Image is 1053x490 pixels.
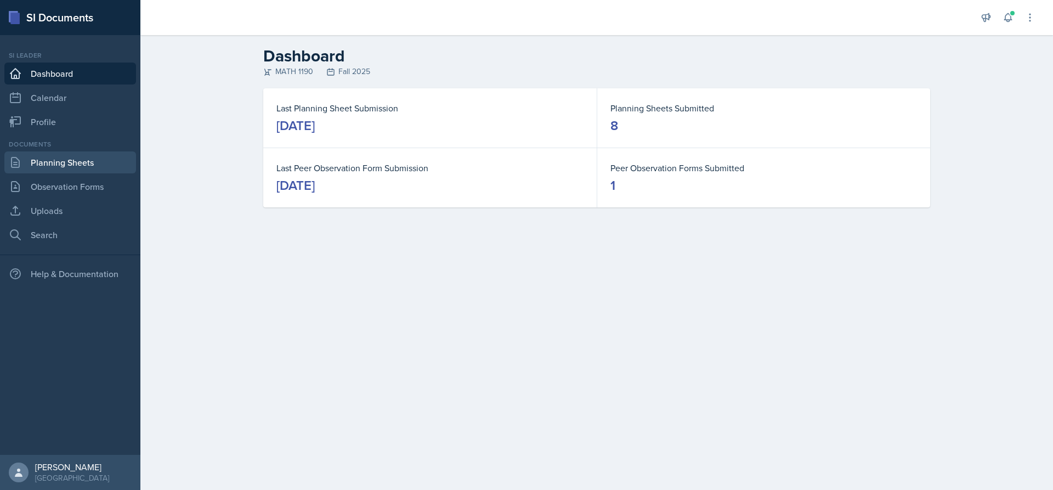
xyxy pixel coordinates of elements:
div: Si leader [4,50,136,60]
div: 8 [610,117,618,134]
a: Planning Sheets [4,151,136,173]
a: Profile [4,111,136,133]
dt: Last Planning Sheet Submission [276,102,584,115]
div: Documents [4,139,136,149]
dt: Planning Sheets Submitted [610,102,917,115]
div: MATH 1190 Fall 2025 [263,66,930,77]
a: Search [4,224,136,246]
h2: Dashboard [263,46,930,66]
a: Observation Forms [4,176,136,198]
a: Calendar [4,87,136,109]
div: 1 [610,177,615,194]
div: [PERSON_NAME] [35,461,109,472]
a: Dashboard [4,63,136,85]
div: Help & Documentation [4,263,136,285]
dt: Last Peer Observation Form Submission [276,161,584,174]
dt: Peer Observation Forms Submitted [610,161,917,174]
div: [GEOGRAPHIC_DATA] [35,472,109,483]
div: [DATE] [276,177,315,194]
div: [DATE] [276,117,315,134]
a: Uploads [4,200,136,222]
